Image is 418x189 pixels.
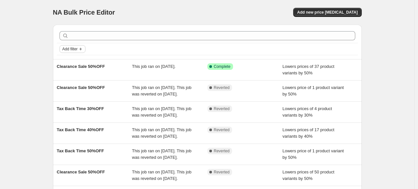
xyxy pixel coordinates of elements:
[214,170,230,175] span: Reverted
[132,148,191,160] span: This job ran on [DATE]. This job was reverted on [DATE].
[293,8,361,17] button: Add new price [MEDICAL_DATA]
[57,148,104,153] span: Tax Back Time 50%OFF
[57,170,105,174] span: Clearance Sale 50%OFF
[214,127,230,132] span: Reverted
[132,127,191,139] span: This job ran on [DATE]. This job was reverted on [DATE].
[53,9,115,16] span: NA Bulk Price Editor
[214,148,230,154] span: Reverted
[282,85,344,96] span: Lowers price of 1 product variant by 50%
[282,106,332,118] span: Lowers prices of 4 product variants by 30%
[214,85,230,90] span: Reverted
[214,64,230,69] span: Complete
[297,10,358,15] span: Add new price [MEDICAL_DATA]
[57,106,104,111] span: Tax Back Time 30%OFF
[132,64,176,69] span: This job ran on [DATE].
[59,45,85,53] button: Add filter
[132,170,191,181] span: This job ran on [DATE]. This job was reverted on [DATE].
[62,46,78,52] span: Add filter
[57,85,105,90] span: Clearance Sale 50%OFF
[57,64,105,69] span: Clearance Sale 50%OFF
[282,64,334,75] span: Lowers prices of 37 product variants by 50%
[132,106,191,118] span: This job ran on [DATE]. This job was reverted on [DATE].
[57,127,104,132] span: Tax Back Time 40%OFF
[282,170,334,181] span: Lowers prices of 50 product variants by 50%
[282,127,334,139] span: Lowers prices of 17 product variants by 40%
[214,106,230,111] span: Reverted
[282,148,344,160] span: Lowers price of 1 product variant by 50%
[132,85,191,96] span: This job ran on [DATE]. This job was reverted on [DATE].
